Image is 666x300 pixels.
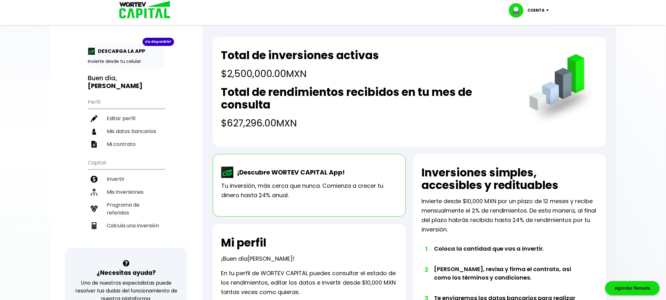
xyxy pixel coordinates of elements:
h2: Inversiones simples, accesibles y redituables [421,166,598,192]
p: Cuenta [528,6,545,15]
a: Invertir [88,173,165,186]
div: Agendar llamada [605,281,660,295]
div: ¡Ya disponible! [143,38,174,46]
h4: $627,296.00 MXN [221,116,516,130]
h2: Total de inversiones activas [221,49,379,62]
a: Mi contrato [88,138,165,151]
img: contrato-icon.f2db500c.svg [91,141,98,148]
h3: ¿Necesitas ayuda? [97,268,156,277]
a: Programa de referidos [88,198,165,219]
ul: Perfil [88,95,165,151]
li: Coloca la cantidad que vas a invertir. [434,244,580,265]
a: Mis inversiones [88,186,165,198]
span: 1 [425,244,428,254]
img: editar-icon.952d3147.svg [91,115,98,122]
h3: Buen día, [88,74,165,90]
img: grafica.516fef24.png [527,54,598,125]
li: [PERSON_NAME], revisa y firma el contrato, así como los términos y condiciones. [434,265,580,294]
h2: Mi perfil [221,236,266,249]
p: Invierte desde $10,000 MXN por un plazo de 12 meses y recibe mensualmente el 2% de rendimientos. ... [421,197,598,234]
img: invertir-icon.b3b967d7.svg [91,176,98,183]
span: [PERSON_NAME] [247,255,293,263]
h4: $2,500,000.00 MXN [221,67,379,81]
p: Tu inversión, más cerca que nunca. Comienza a crecer tu dinero hasta 24% anual. [221,181,397,200]
img: profile-image [509,3,528,18]
img: wortev-capital-app-icon [221,167,234,178]
img: inversiones-icon.6695dc30.svg [91,189,98,196]
p: En tu perfil de WORTEV CAPITAL puedes consultar el estado de los rendimientos, editar los datos e... [221,269,398,297]
p: DESCARGA LA APP [95,47,145,55]
b: [PERSON_NAME] [88,81,143,90]
h2: Total de rendimientos recibidos en tu mes de consulta [221,86,516,111]
a: Mis datos bancarios [88,125,165,138]
img: icon-down [545,9,553,11]
img: calculadora-icon.17d418c4.svg [91,222,98,229]
img: app-icon [88,48,95,55]
img: datos-icon.10cf9172.svg [91,128,98,135]
a: Editar perfil [88,112,165,125]
a: Calcula una inversión [88,219,165,232]
ul: Capital [88,156,165,248]
span: 2 [425,265,428,274]
p: ¡Descubre WORTEV CAPITAL App! [234,168,345,177]
img: recomiendanos-icon.9b8e9327.svg [91,205,98,212]
p: Invierte desde tu celular [88,58,165,65]
p: ¡Buen día ! [221,254,295,264]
